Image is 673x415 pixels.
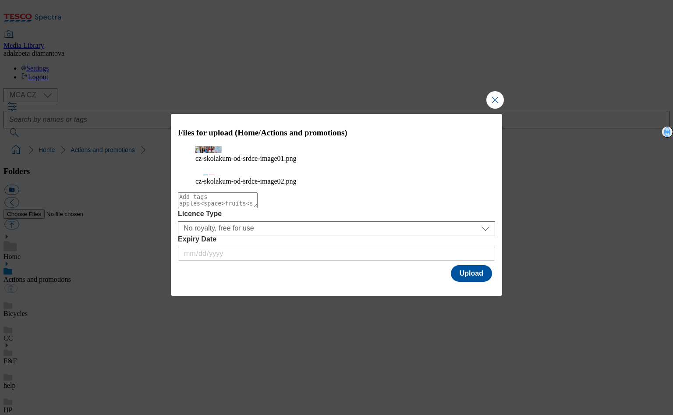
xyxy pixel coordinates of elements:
[178,128,495,138] h3: Files for upload (Home/Actions and promotions)
[195,146,222,153] img: preview
[195,174,222,176] img: preview
[486,91,504,109] button: Close Modal
[195,177,478,185] figcaption: cz-skolakum-od-srdce-image02.png
[171,114,502,295] div: Modal
[178,235,495,243] label: Expiry Date
[195,155,478,163] figcaption: cz-skolakum-od-srdce-image01.png
[178,210,495,218] label: Licence Type
[451,265,492,282] button: Upload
